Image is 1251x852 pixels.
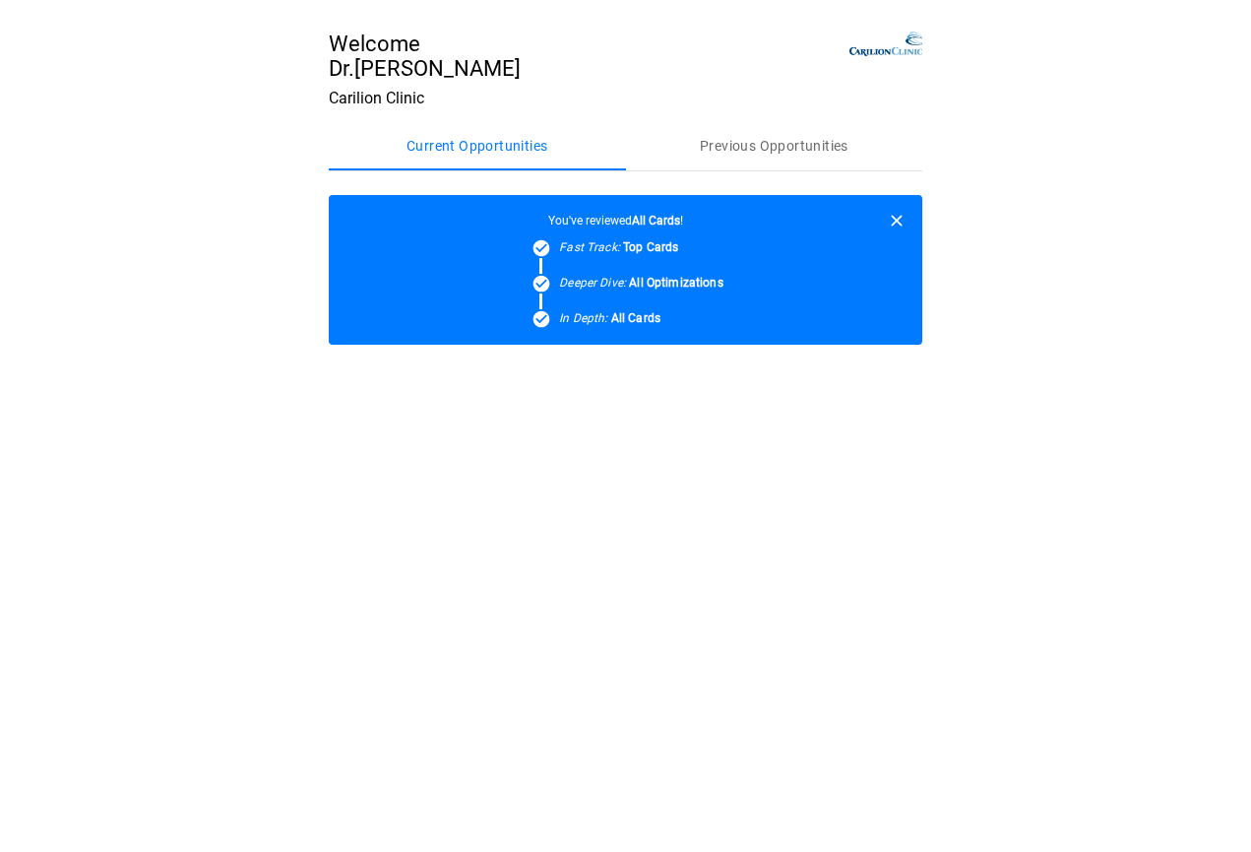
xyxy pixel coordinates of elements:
[329,56,521,81] span: Dr. [PERSON_NAME]
[407,138,547,156] span: Current Opportunities
[700,138,848,156] span: Previous Opportunities
[329,32,521,56] span: Welcome
[849,32,922,56] img: Site Logo
[559,240,620,254] em: Fast Track:
[629,276,723,290] b: All Optimizations
[559,311,607,325] em: In Depth:
[623,240,678,254] b: Top Cards
[329,89,424,107] span: Carilion Clinic
[611,311,660,325] b: All Cards
[344,214,888,228] span: You've reviewed !
[559,276,626,290] em: Deeper Dive:
[632,214,680,228] b: All Cards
